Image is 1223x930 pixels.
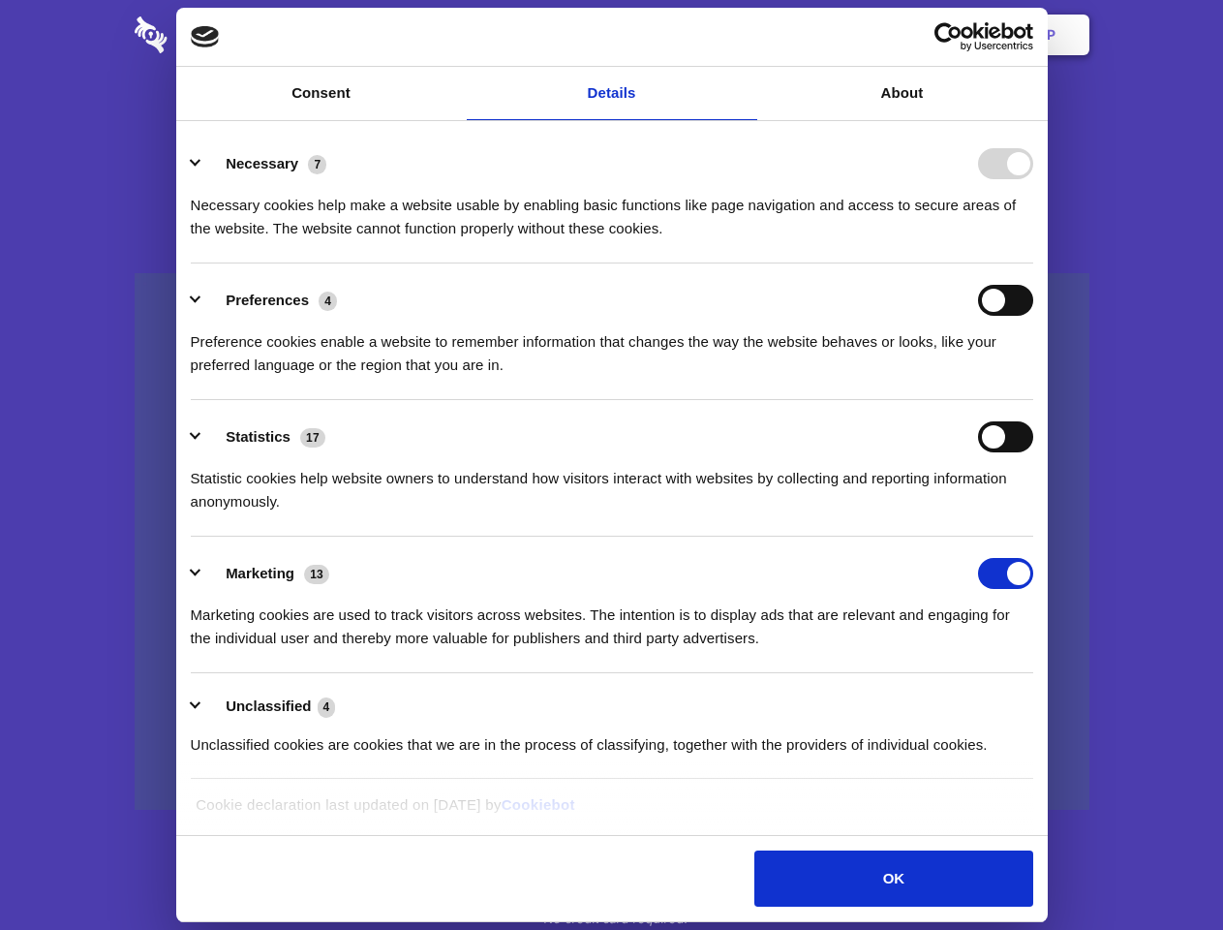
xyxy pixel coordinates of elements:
button: Unclassified (4) [191,695,348,719]
a: Pricing [568,5,653,65]
img: logo-wordmark-white-trans-d4663122ce5f474addd5e946df7df03e33cb6a1c49d2221995e7729f52c070b2.svg [135,16,300,53]
div: Unclassified cookies are cookies that we are in the process of classifying, together with the pro... [191,719,1033,757]
label: Preferences [226,292,309,308]
button: Preferences (4) [191,285,350,316]
a: Login [878,5,963,65]
a: Details [467,67,757,120]
button: Marketing (13) [191,558,342,589]
label: Statistics [226,428,290,445]
div: Necessary cookies help make a website usable by enabling basic functions like page navigation and... [191,179,1033,240]
a: Cookiebot [502,796,575,813]
span: 4 [319,292,337,311]
button: Statistics (17) [191,421,338,452]
a: About [757,67,1048,120]
span: 7 [308,155,326,174]
a: Contact [785,5,874,65]
h4: Auto-redaction of sensitive data, encrypted data sharing and self-destructing private chats. Shar... [135,176,1089,240]
a: Consent [176,67,467,120]
label: Necessary [226,155,298,171]
div: Statistic cookies help website owners to understand how visitors interact with websites by collec... [191,452,1033,513]
div: Cookie declaration last updated on [DATE] by [181,793,1042,831]
div: Preference cookies enable a website to remember information that changes the way the website beha... [191,316,1033,377]
button: OK [754,851,1032,907]
h1: Eliminate Slack Data Loss. [135,87,1089,157]
a: Usercentrics Cookiebot - opens in a new window [864,22,1033,51]
a: Wistia video thumbnail [135,273,1089,811]
span: 4 [318,697,336,717]
button: Necessary (7) [191,148,339,179]
div: Marketing cookies are used to track visitors across websites. The intention is to display ads tha... [191,589,1033,650]
span: 17 [300,428,325,448]
iframe: Drift Widget Chat Controller [1126,833,1200,907]
span: 13 [304,565,329,584]
label: Marketing [226,565,294,581]
img: logo [191,26,220,47]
